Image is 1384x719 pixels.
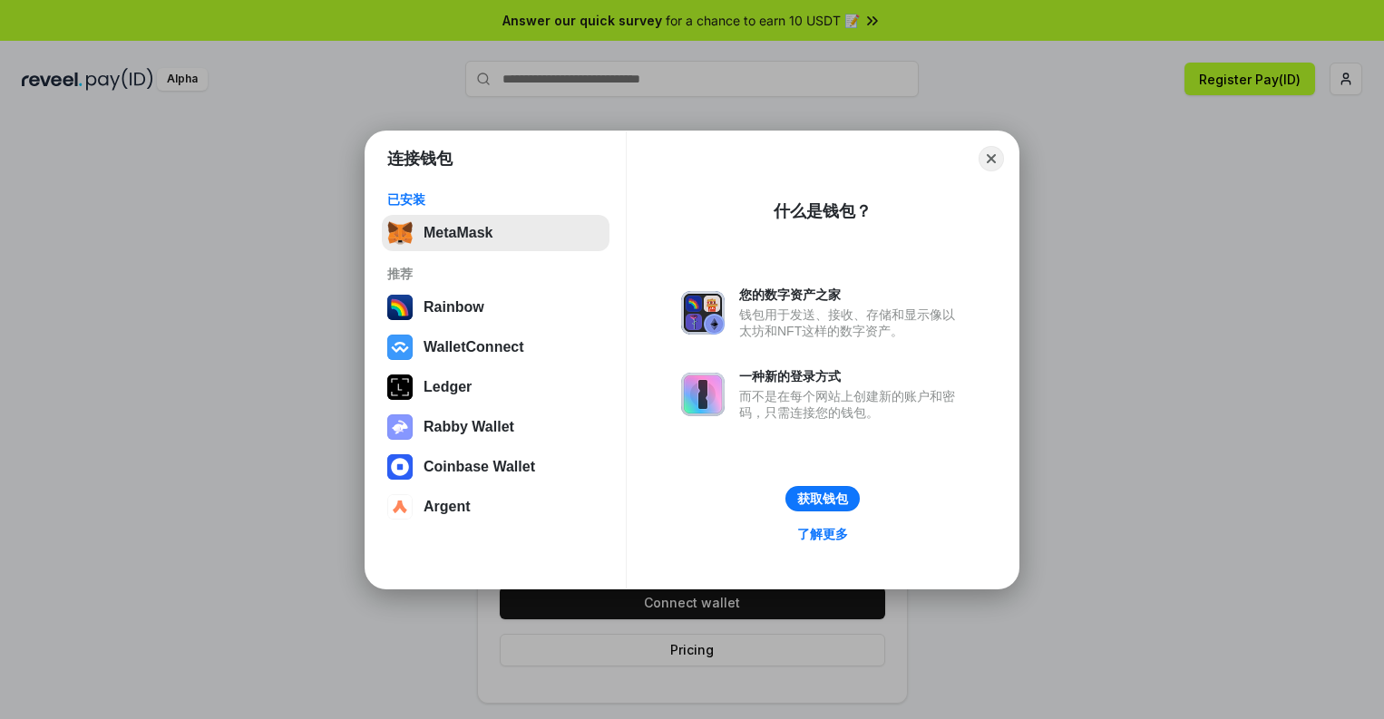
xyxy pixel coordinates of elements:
div: Ledger [424,379,472,395]
button: Close [979,146,1004,171]
div: MetaMask [424,225,492,241]
button: Coinbase Wallet [382,449,609,485]
div: Argent [424,499,471,515]
img: svg+xml,%3Csvg%20xmlns%3D%22http%3A%2F%2Fwww.w3.org%2F2000%2Fsvg%22%20fill%3D%22none%22%20viewBox... [681,373,725,416]
div: 已安装 [387,191,604,208]
div: 而不是在每个网站上创建新的账户和密码，只需连接您的钱包。 [739,388,964,421]
div: 了解更多 [797,526,848,542]
img: svg+xml,%3Csvg%20width%3D%22120%22%20height%3D%22120%22%20viewBox%3D%220%200%20120%20120%22%20fil... [387,295,413,320]
div: 一种新的登录方式 [739,368,964,384]
button: MetaMask [382,215,609,251]
img: svg+xml,%3Csvg%20xmlns%3D%22http%3A%2F%2Fwww.w3.org%2F2000%2Fsvg%22%20width%3D%2228%22%20height%3... [387,374,413,400]
h1: 连接钱包 [387,148,453,170]
div: 钱包用于发送、接收、存储和显示像以太坊和NFT这样的数字资产。 [739,306,964,339]
div: WalletConnect [424,339,524,355]
div: 推荐 [387,266,604,282]
div: Rainbow [424,299,484,316]
img: svg+xml,%3Csvg%20width%3D%2228%22%20height%3D%2228%22%20viewBox%3D%220%200%2028%2028%22%20fill%3D... [387,454,413,480]
button: Rabby Wallet [382,409,609,445]
button: WalletConnect [382,329,609,365]
div: 获取钱包 [797,491,848,507]
div: Coinbase Wallet [424,459,535,475]
div: 您的数字资产之家 [739,287,964,303]
button: Argent [382,489,609,525]
img: svg+xml,%3Csvg%20width%3D%2228%22%20height%3D%2228%22%20viewBox%3D%220%200%2028%2028%22%20fill%3D... [387,335,413,360]
button: Ledger [382,369,609,405]
img: svg+xml,%3Csvg%20width%3D%2228%22%20height%3D%2228%22%20viewBox%3D%220%200%2028%2028%22%20fill%3D... [387,494,413,520]
img: svg+xml,%3Csvg%20xmlns%3D%22http%3A%2F%2Fwww.w3.org%2F2000%2Fsvg%22%20fill%3D%22none%22%20viewBox... [681,291,725,335]
button: Rainbow [382,289,609,325]
img: svg+xml,%3Csvg%20xmlns%3D%22http%3A%2F%2Fwww.w3.org%2F2000%2Fsvg%22%20fill%3D%22none%22%20viewBox... [387,414,413,440]
div: 什么是钱包？ [774,200,872,222]
a: 了解更多 [786,522,859,546]
div: Rabby Wallet [424,419,514,435]
img: svg+xml,%3Csvg%20fill%3D%22none%22%20height%3D%2233%22%20viewBox%3D%220%200%2035%2033%22%20width%... [387,220,413,246]
button: 获取钱包 [785,486,860,511]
